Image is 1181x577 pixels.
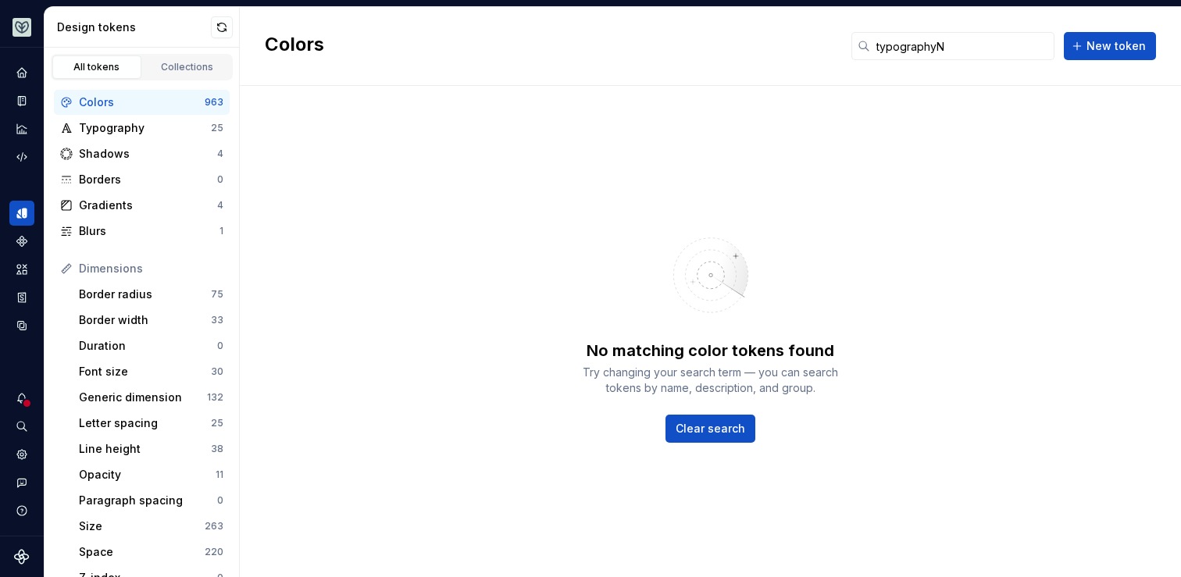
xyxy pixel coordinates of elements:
a: Shadows4 [54,141,230,166]
div: 75 [211,288,223,301]
div: Opacity [79,467,216,483]
a: Space220 [73,540,230,565]
div: Space [79,544,205,560]
div: Gradients [79,198,217,213]
a: Size263 [73,514,230,539]
a: Opacity11 [73,462,230,487]
div: 4 [217,148,223,160]
div: Colors [79,94,205,110]
div: Font size [79,364,211,379]
div: No matching color tokens found [587,340,834,362]
button: Clear search [665,415,755,443]
a: Gradients4 [54,193,230,218]
button: Notifications [9,386,34,411]
input: Search in tokens... [870,32,1054,60]
div: Borders [79,172,217,187]
div: 0 [217,340,223,352]
div: Dimensions [79,261,223,276]
div: 25 [211,122,223,134]
a: Blurs1 [54,219,230,244]
a: Settings [9,442,34,467]
a: Borders0 [54,167,230,192]
div: 30 [211,365,223,378]
a: Border width33 [73,308,230,333]
a: Duration0 [73,333,230,358]
a: Border radius75 [73,282,230,307]
div: 220 [205,546,223,558]
a: Font size30 [73,359,230,384]
div: 4 [217,199,223,212]
a: Data sources [9,313,34,338]
div: Generic dimension [79,390,207,405]
span: Clear search [676,421,745,436]
h2: Colors [265,32,324,60]
div: Try changing your search term — you can search tokens by name, description, and group. [570,365,851,396]
div: 0 [217,173,223,186]
div: Design tokens [57,20,211,35]
div: Collections [148,61,227,73]
div: 38 [211,443,223,455]
div: 25 [211,417,223,429]
a: Home [9,60,34,85]
svg: Supernova Logo [14,549,30,565]
a: Line height38 [73,436,230,461]
div: Typography [79,120,211,136]
div: 0 [217,494,223,507]
div: 132 [207,391,223,404]
a: Assets [9,257,34,282]
a: Code automation [9,144,34,169]
a: Documentation [9,88,34,113]
div: Letter spacing [79,415,211,431]
button: Search ⌘K [9,414,34,439]
img: 256e2c79-9abd-4d59-8978-03feab5a3943.png [12,18,31,37]
div: 963 [205,96,223,109]
div: 263 [205,520,223,532]
div: Line height [79,441,211,457]
button: Contact support [9,470,34,495]
a: Analytics [9,116,34,141]
div: Blurs [79,223,219,239]
div: Paragraph spacing [79,493,217,508]
a: Paragraph spacing0 [73,488,230,513]
div: Duration [79,338,217,354]
div: Border radius [79,287,211,302]
a: Typography25 [54,116,230,141]
div: 11 [216,468,223,481]
div: Size [79,518,205,534]
a: Design tokens [9,201,34,226]
a: Storybook stories [9,285,34,310]
a: Components [9,229,34,254]
div: Shadows [79,146,217,162]
span: New token [1086,38,1146,54]
button: New token [1064,32,1156,60]
a: Letter spacing25 [73,411,230,436]
a: Generic dimension132 [73,385,230,410]
div: 1 [219,225,223,237]
div: 33 [211,314,223,326]
div: Border width [79,312,211,328]
div: All tokens [58,61,136,73]
a: Colors963 [54,90,230,115]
